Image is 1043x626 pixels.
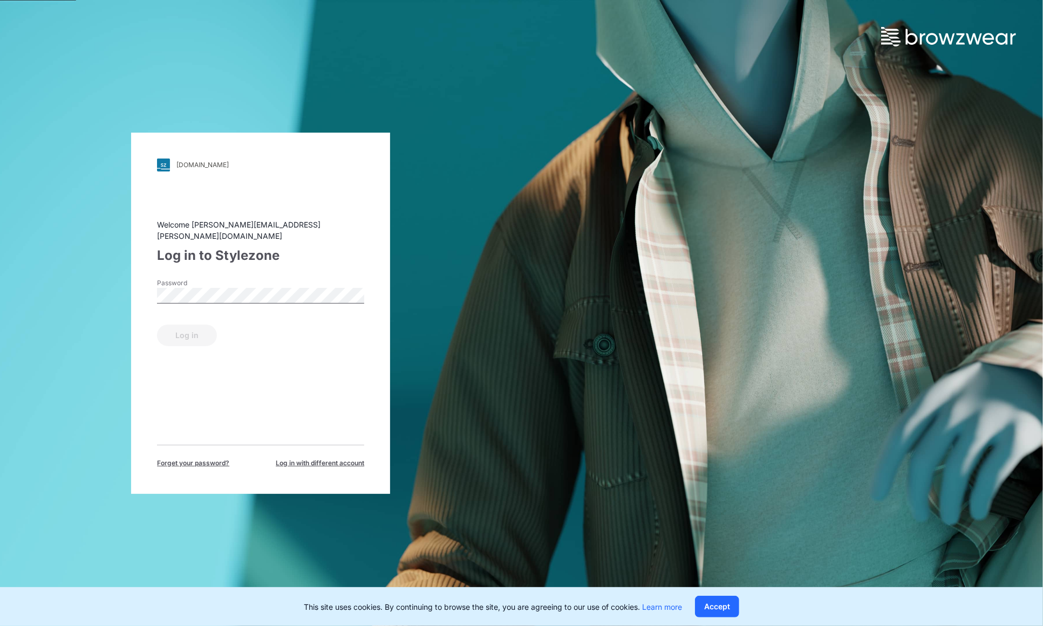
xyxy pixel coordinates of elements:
[881,27,1016,46] img: browzwear-logo.73288ffb.svg
[157,278,233,288] label: Password
[642,602,682,611] a: Learn more
[157,246,364,265] div: Log in to Stylezone
[157,219,364,242] div: Welcome [PERSON_NAME][EMAIL_ADDRESS][PERSON_NAME][DOMAIN_NAME]
[276,458,364,468] span: Log in with different account
[176,161,229,169] div: [DOMAIN_NAME]
[157,458,229,468] span: Forget your password?
[157,159,170,171] img: svg+xml;base64,PHN2ZyB3aWR0aD0iMjgiIGhlaWdodD0iMjgiIHZpZXdCb3g9IjAgMCAyOCAyOCIgZmlsbD0ibm9uZSIgeG...
[157,159,364,171] a: [DOMAIN_NAME]
[304,601,682,613] p: This site uses cookies. By continuing to browse the site, you are agreeing to our use of cookies.
[695,596,739,617] button: Accept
